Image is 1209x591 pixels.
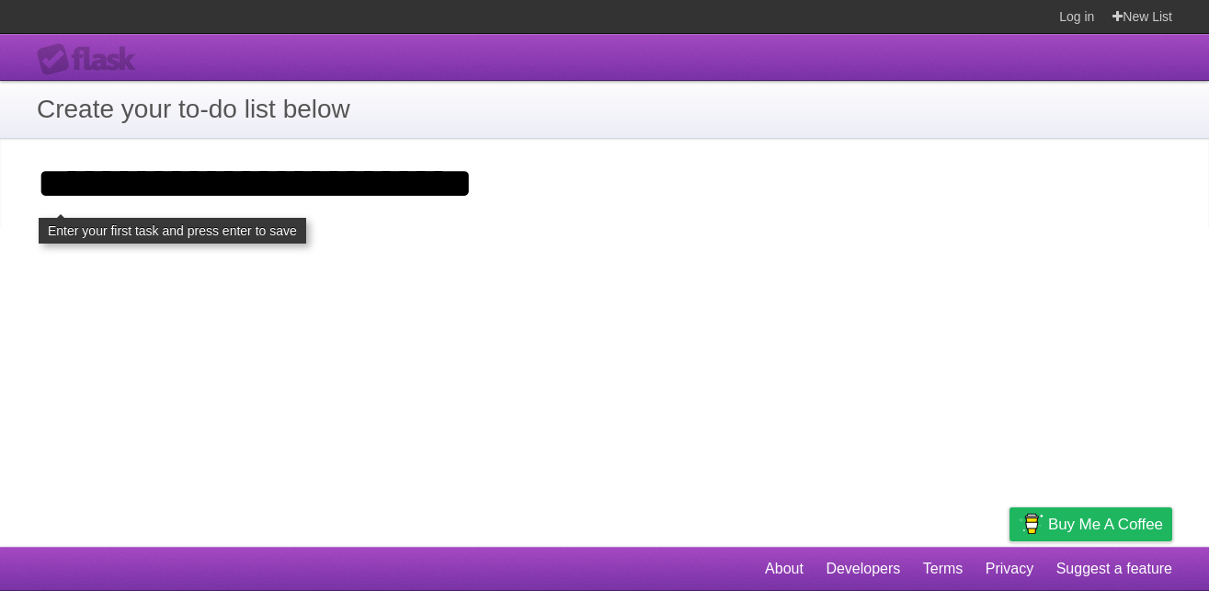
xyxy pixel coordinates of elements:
a: About [765,551,804,586]
img: Buy me a coffee [1019,508,1044,540]
span: Buy me a coffee [1048,508,1163,540]
a: Suggest a feature [1056,551,1172,586]
a: Privacy [986,551,1033,586]
a: Terms [923,551,964,586]
h1: Create your to-do list below [37,90,1172,129]
div: Flask [37,43,147,76]
a: Buy me a coffee [1009,507,1172,541]
a: Developers [826,551,900,586]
